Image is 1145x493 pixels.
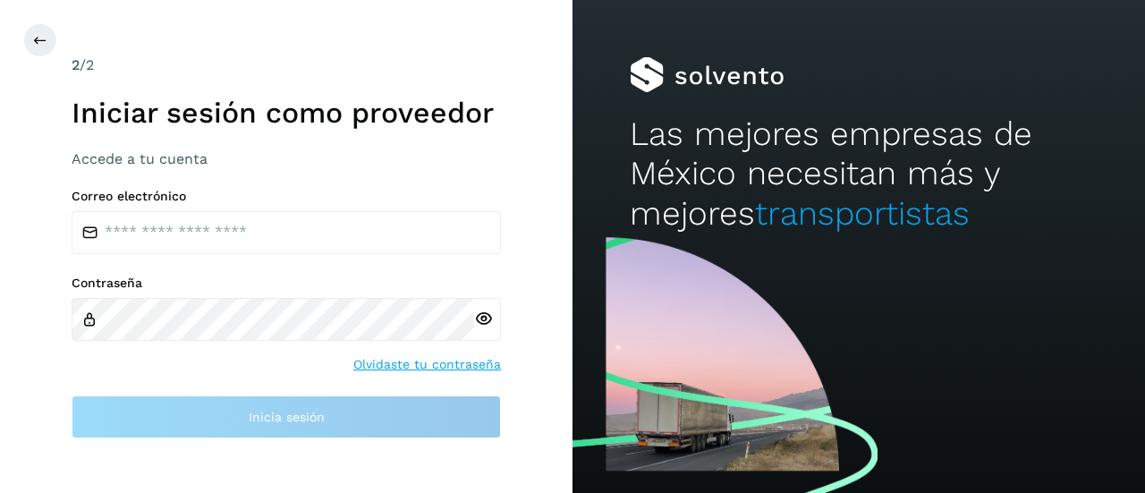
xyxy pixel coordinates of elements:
[72,150,501,167] h3: Accede a tu cuenta
[755,194,970,233] span: transportistas
[72,96,501,130] h1: Iniciar sesión como proveedor
[72,276,501,291] label: Contraseña
[72,395,501,438] button: Inicia sesión
[72,189,501,204] label: Correo electrónico
[249,411,325,423] span: Inicia sesión
[630,115,1088,234] h2: Las mejores empresas de México necesitan más y mejores
[353,355,501,374] a: Olvidaste tu contraseña
[72,56,80,73] span: 2
[72,55,501,76] div: /2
